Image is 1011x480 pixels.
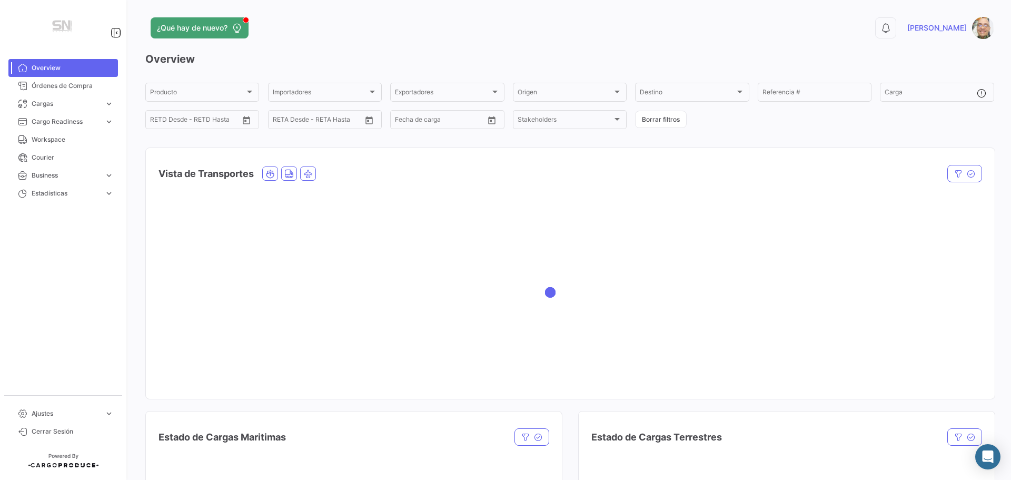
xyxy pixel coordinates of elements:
[32,99,100,109] span: Cargas
[145,52,994,66] h3: Overview
[32,81,114,91] span: Órdenes de Compra
[104,99,114,109] span: expand_more
[282,167,296,180] button: Land
[8,149,118,166] a: Courier
[640,90,735,97] span: Destino
[635,111,687,128] button: Borrar filtros
[301,167,315,180] button: Air
[32,63,114,73] span: Overview
[157,23,227,33] span: ¿Qué hay de nuevo?
[907,23,967,33] span: [PERSON_NAME]
[975,444,1000,469] div: Abrir Intercom Messenger
[361,112,377,128] button: Open calendar
[32,171,100,180] span: Business
[395,117,414,125] input: Desde
[972,17,994,39] img: Captura.PNG
[8,131,118,149] a: Workspace
[8,77,118,95] a: Órdenes de Compra
[32,409,100,418] span: Ajustes
[273,90,368,97] span: Importadores
[32,117,100,126] span: Cargo Readiness
[273,117,292,125] input: Desde
[518,117,612,125] span: Stakeholders
[37,13,90,42] img: Manufactura+Logo.png
[158,166,254,181] h4: Vista de Transportes
[104,409,114,418] span: expand_more
[32,189,100,198] span: Estadísticas
[176,117,219,125] input: Hasta
[104,189,114,198] span: expand_more
[150,90,245,97] span: Producto
[104,117,114,126] span: expand_more
[591,430,722,445] h4: Estado de Cargas Terrestres
[484,112,500,128] button: Open calendar
[299,117,341,125] input: Hasta
[151,17,249,38] button: ¿Qué hay de nuevo?
[32,427,114,436] span: Cerrar Sesión
[32,135,114,144] span: Workspace
[395,90,490,97] span: Exportadores
[32,153,114,162] span: Courier
[263,167,277,180] button: Ocean
[8,59,118,77] a: Overview
[150,117,169,125] input: Desde
[158,430,286,445] h4: Estado de Cargas Maritimas
[239,112,254,128] button: Open calendar
[518,90,612,97] span: Origen
[421,117,463,125] input: Hasta
[104,171,114,180] span: expand_more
